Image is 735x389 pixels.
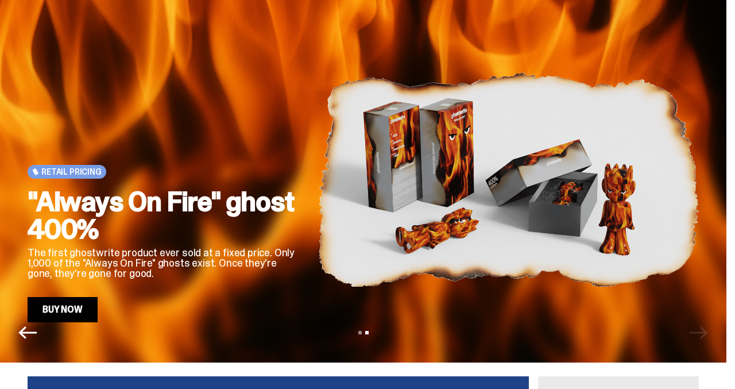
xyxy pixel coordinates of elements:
button: View slide 2 [365,331,369,334]
p: The first ghostwrite product ever sold at a fixed price. Only 1,000 of the "Always On Fire" ghost... [28,248,300,279]
h2: "Always On Fire" ghost 400% [28,188,300,243]
button: View slide 1 [358,331,362,334]
button: Previous [18,323,37,342]
a: Buy Now [28,297,98,322]
span: Retail Pricing [41,167,102,176]
img: "Always On Fire" ghost 400% [318,37,699,322]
